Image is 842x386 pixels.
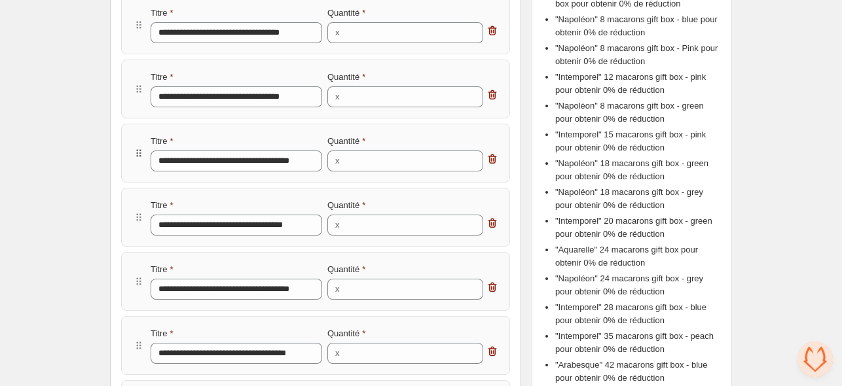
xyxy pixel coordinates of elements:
div: x [335,26,340,39]
li: "Intemporel" 15 macarons gift box - pink pour obtenir 0% de réduction [555,128,722,154]
li: "Aquarelle" 24 macarons gift box pour obtenir 0% de réduction [555,243,722,270]
div: Ouvrir le chat [797,342,833,377]
label: Titre [151,135,174,148]
label: Titre [151,7,174,20]
li: "Napoléon" 8 macarons gift box - green pour obtenir 0% de réduction [555,99,722,126]
label: Quantité [327,199,365,212]
li: "Napoléon" 8 macarons gift box - Pink pour obtenir 0% de réduction [555,42,722,68]
label: Titre [151,263,174,276]
label: Quantité [327,7,365,20]
li: "Intemporel" 35 macarons gift box - peach pour obtenir 0% de réduction [555,330,722,356]
li: "Intemporel" 28 macarons gift box - blue pour obtenir 0% de réduction [555,301,722,327]
li: "Intemporel" 20 macarons gift box - green pour obtenir 0% de réduction [555,215,722,241]
div: x [335,90,340,103]
label: Titre [151,199,174,212]
label: Quantité [327,71,365,84]
label: Titre [151,327,174,340]
li: "Napoléon" 8 macarons gift box - blue pour obtenir 0% de réduction [555,13,722,39]
li: "Napoléon" 18 macarons gift box - green pour obtenir 0% de réduction [555,157,722,183]
li: "Napoléon" 24 macarons gift box - grey pour obtenir 0% de réduction [555,272,722,298]
li: "Arabesque" 42 macarons gift box - blue pour obtenir 0% de réduction [555,359,722,385]
div: x [335,347,340,360]
li: "Intemporel" 12 macarons gift box - pink pour obtenir 0% de réduction [555,71,722,97]
label: Quantité [327,263,365,276]
label: Titre [151,71,174,84]
div: x [335,219,340,232]
div: x [335,154,340,167]
label: Quantité [327,135,365,148]
label: Quantité [327,327,365,340]
div: x [335,283,340,296]
li: "Napoléon" 18 macarons gift box - grey pour obtenir 0% de réduction [555,186,722,212]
